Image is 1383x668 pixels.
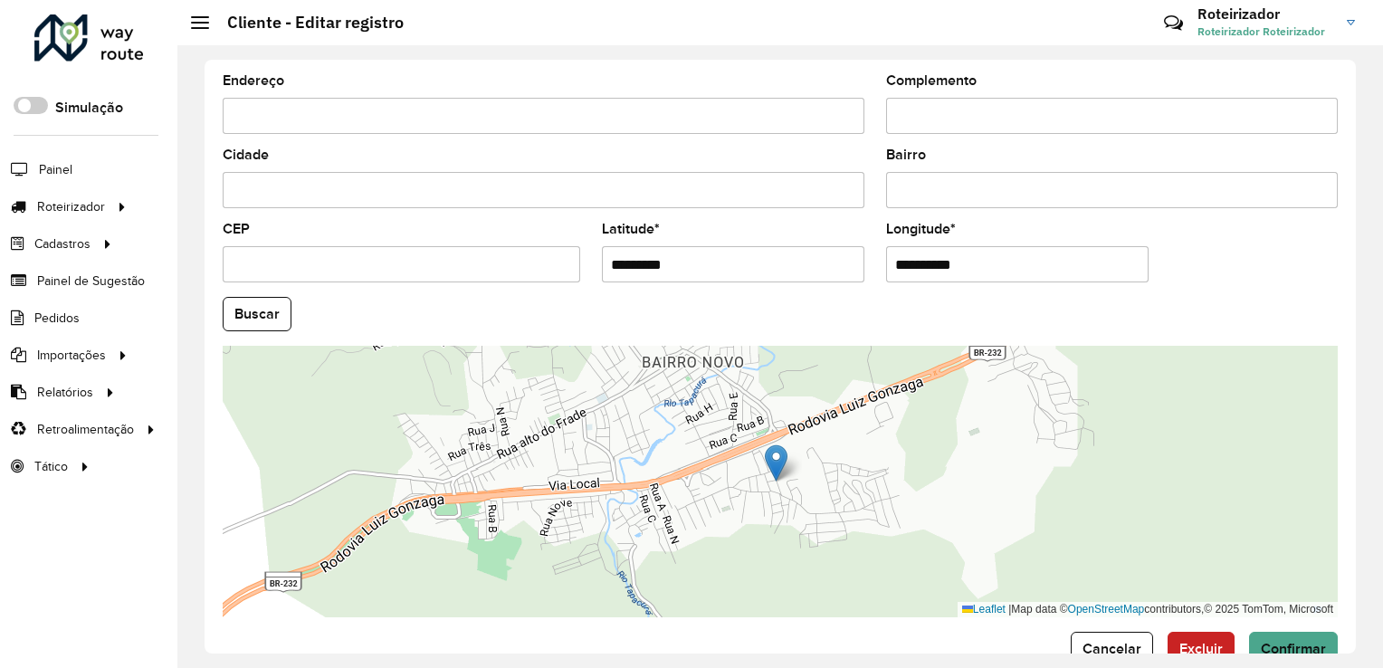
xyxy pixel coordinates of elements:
span: Tático [34,457,68,476]
label: Simulação [55,97,123,119]
span: Confirmar [1261,641,1326,656]
label: Bairro [886,144,926,166]
span: Pedidos [34,309,80,328]
span: Roteirizador [37,197,105,216]
span: Importações [37,346,106,365]
span: Painel de Sugestão [37,272,145,291]
label: CEP [223,218,250,240]
span: Roteirizador Roteirizador [1197,24,1333,40]
span: Painel [39,160,72,179]
img: Marker [765,444,787,482]
button: Buscar [223,297,291,331]
a: Leaflet [962,603,1006,616]
span: Retroalimentação [37,420,134,439]
span: | [1008,603,1011,616]
h2: Cliente - Editar registro [209,13,404,33]
button: Excluir [1168,632,1235,666]
label: Endereço [223,70,284,91]
a: Contato Rápido [1154,4,1193,43]
label: Latitude [602,218,660,240]
label: Longitude [886,218,956,240]
button: Cancelar [1071,632,1153,666]
span: Excluir [1179,641,1223,656]
span: Cadastros [34,234,91,253]
span: Relatórios [37,383,93,402]
a: OpenStreetMap [1068,603,1145,616]
button: Confirmar [1249,632,1338,666]
div: Map data © contributors,© 2025 TomTom, Microsoft [958,602,1338,617]
label: Cidade [223,144,269,166]
label: Complemento [886,70,977,91]
span: Cancelar [1083,641,1141,656]
h3: Roteirizador [1197,5,1333,23]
